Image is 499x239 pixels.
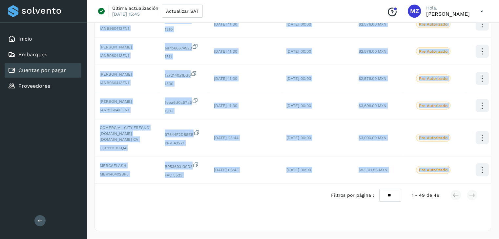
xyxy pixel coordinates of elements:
span: 1510 [165,27,203,32]
span: [DATE] 00:00 [286,49,311,54]
p: Hola, [426,5,470,11]
span: Actualizar SAT [166,9,198,13]
span: $93,311.56 MXN [359,168,387,172]
span: $2,576.00 MXN [359,49,386,54]
span: IANB960413FN1 [100,26,154,31]
span: Filtros por página : [331,192,374,199]
p: Pre Autorizado [419,22,447,27]
p: Pre Autorizado [419,168,447,172]
span: CCF121101KQ4 [100,145,154,151]
span: COMERCIAL CITY FRESKO [DOMAIN_NAME] [DOMAIN_NAME] CV [100,125,154,142]
span: [PERSON_NAME] [100,99,154,104]
span: $2,576.00 MXN [359,76,386,81]
span: [DATE] 00:00 [286,168,311,172]
span: [DATE] 23:44 [214,136,239,140]
p: Pre Autorizado [419,76,447,81]
span: $2,576.00 MXN [359,22,386,27]
a: Inicio [18,36,32,42]
div: Embarques [5,47,81,62]
span: feea6d0a57a5 [165,98,203,105]
button: Actualizar SAT [162,5,203,18]
span: [DATE] 11:30 [214,22,237,27]
div: Proveedores [5,79,81,93]
span: ea7b66674923 [165,43,203,51]
p: Pre Autorizado [419,136,447,140]
span: 1500 [165,81,203,87]
p: Última actualización [112,5,158,11]
span: IANB960413FN1 [100,53,154,59]
span: [DATE] 00:00 [286,76,311,81]
span: MER140402BP5 [100,171,154,177]
span: 1503 [165,108,203,114]
span: 1511 [165,54,203,60]
a: Cuentas por pagar [18,67,66,73]
span: 97644F2D58EB [165,130,203,138]
span: [DATE] 11:30 [214,103,237,108]
span: [DATE] 00:00 [286,22,311,27]
span: [PERSON_NAME] [100,44,154,50]
span: FAC 5523 [165,172,203,178]
p: Pre Autorizado [419,49,447,54]
p: Mariana Zavala Uribe [426,11,470,17]
span: $3,000.00 MXN [359,136,386,140]
span: [PERSON_NAME] [100,71,154,77]
span: B953693130D3 [165,162,203,170]
span: PRV 43271 [165,140,203,146]
p: Pre Autorizado [419,103,447,108]
span: 1 - 49 de 49 [412,192,440,199]
div: Cuentas por pagar [5,63,81,78]
p: [DATE] 15:45 [112,11,140,17]
a: Embarques [18,51,47,58]
span: [DATE] 00:00 [286,136,311,140]
span: [DATE] 11:30 [214,49,237,54]
span: IANB960413FN1 [100,80,154,86]
span: [DATE] 08:43 [214,168,239,172]
span: [DATE] 00:00 [286,103,311,108]
a: Proveedores [18,83,50,89]
span: MERCAFLASH [100,163,154,169]
span: 1a72140a1bd0 [165,70,203,78]
span: IANB960413FN1 [100,107,154,113]
span: [DATE] 11:30 [214,76,237,81]
div: Inicio [5,32,81,46]
span: $3,696.00 MXN [359,103,386,108]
